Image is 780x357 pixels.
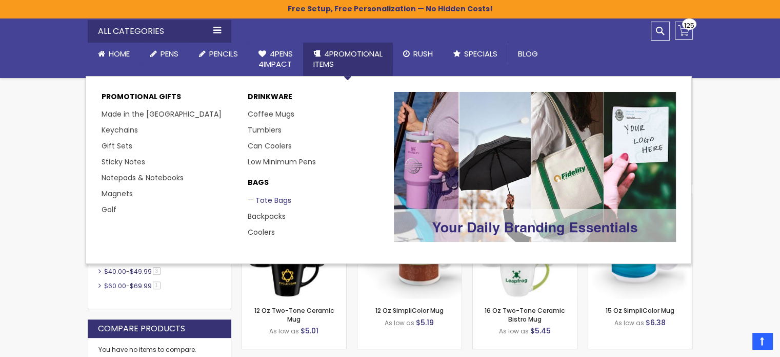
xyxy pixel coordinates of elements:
[102,267,164,276] a: $40.00-$49.993
[140,43,189,65] a: Pens
[248,125,282,135] a: Tumblers
[485,306,565,323] a: 16 Oz Two-Tone Ceramic Bistro Mug
[313,48,383,69] span: 4PROMOTIONAL ITEMS
[109,48,130,59] span: Home
[248,227,275,237] a: Coolers
[518,48,538,59] span: Blog
[98,323,185,334] strong: Compare Products
[385,318,414,327] span: As low as
[102,92,237,107] p: Promotional Gifts
[254,306,334,323] a: 12 Oz Two-Tone Ceramic Mug
[614,318,644,327] span: As low as
[695,329,780,357] iframe: Google Customer Reviews
[153,281,161,289] span: 1
[104,267,126,276] span: $40.00
[303,43,393,76] a: 4PROMOTIONALITEMS
[88,20,231,43] div: All Categories
[130,281,152,290] span: $69.99
[161,48,178,59] span: Pens
[102,204,116,215] a: Golf
[646,317,666,328] span: $6.38
[413,48,433,59] span: Rush
[393,43,443,65] a: Rush
[443,43,508,65] a: Specials
[248,211,286,221] a: Backpacks
[375,306,444,315] a: 12 Oz SimpliColor Mug
[248,178,384,193] a: BAGS
[499,327,529,335] span: As low as
[189,43,248,65] a: Pencils
[102,141,132,151] a: Gift Sets
[209,48,238,59] span: Pencils
[464,48,497,59] span: Specials
[102,157,145,167] a: Sticky Notes
[394,92,676,242] img: Promotional-Pens
[102,281,164,290] a: $60.00-$69.991
[248,43,303,76] a: 4Pens4impact
[153,267,161,275] span: 3
[102,173,184,183] a: Notepads & Notebooks
[258,48,293,69] span: 4Pens 4impact
[269,327,299,335] span: As low as
[102,189,133,199] a: Magnets
[675,22,693,40] a: 125
[102,109,222,119] a: Made in the [GEOGRAPHIC_DATA]
[416,317,434,328] span: $5.19
[301,326,318,336] span: $5.01
[248,195,291,205] a: Tote Bags
[248,92,384,107] a: DRINKWARE
[88,43,140,65] a: Home
[102,125,138,135] a: Keychains
[248,141,292,151] a: Can Coolers
[104,281,126,290] span: $60.00
[606,306,674,315] a: 15 Oz SimpliColor Mug
[248,109,294,119] a: Coffee Mugs
[508,43,548,65] a: Blog
[530,326,551,336] span: $5.45
[130,267,152,276] span: $49.99
[248,157,316,167] a: Low Minimum Pens
[684,21,694,30] span: 125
